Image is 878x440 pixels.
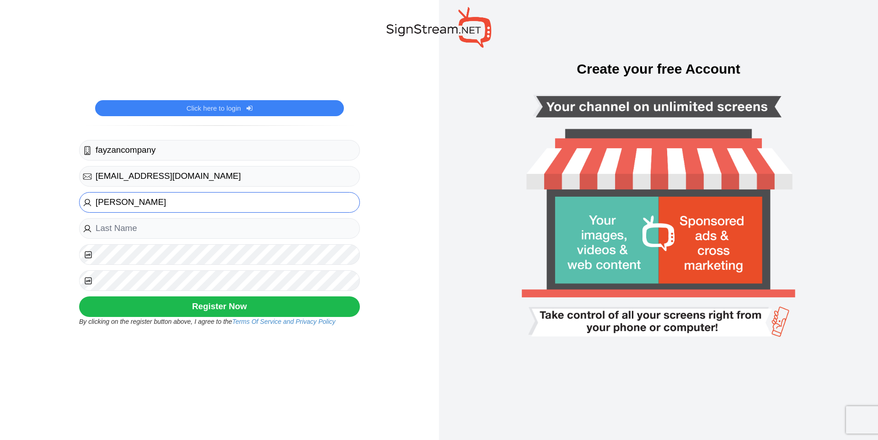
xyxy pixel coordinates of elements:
h3: Create your free Account [448,62,869,76]
a: Terms Of Service and Privacy Policy [232,318,336,325]
i: By clicking on the register button above, I agree to the [79,318,336,325]
img: Smart tv login [490,32,827,408]
input: Company Name [79,140,360,161]
iframe: Chat Widget [717,341,878,440]
input: Last Name [79,218,360,239]
input: First Name [79,192,360,213]
input: Email [79,166,360,187]
a: Click here to login [187,104,253,113]
img: SignStream.NET [386,7,492,48]
button: Register Now [79,296,360,317]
